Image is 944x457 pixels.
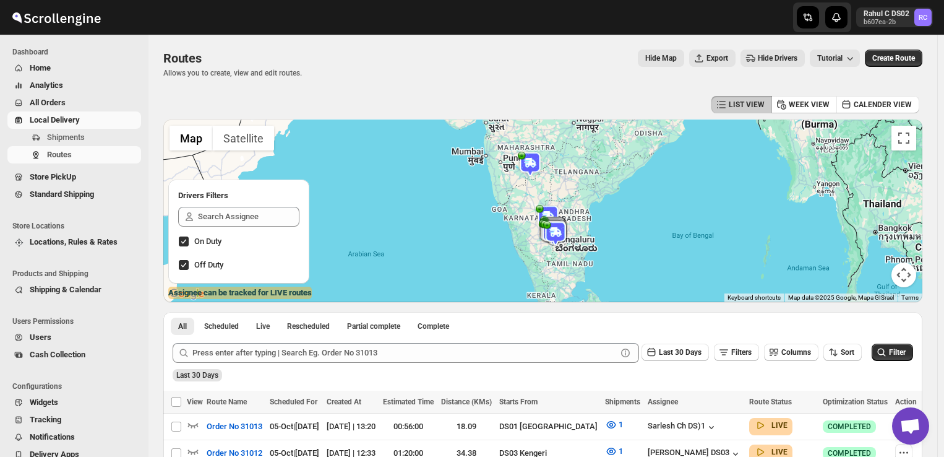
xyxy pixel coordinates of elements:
[764,344,818,361] button: Columns
[207,398,247,406] span: Route Name
[256,321,270,331] span: Live
[891,126,916,150] button: Toggle fullscreen view
[30,189,94,199] span: Standard Shipping
[198,207,299,227] input: Search Assignee
[7,429,141,446] button: Notifications
[327,398,361,406] span: Created At
[7,346,141,363] button: Cash Collection
[645,53,677,63] span: Hide Map
[30,333,51,342] span: Users
[383,398,434,406] span: Estimated Time
[12,316,142,326] span: Users Permissions
[213,126,274,150] button: Show satellite imagery
[729,100,765,110] span: LIST VIEW
[865,50,922,67] button: Create Route
[638,50,684,67] button: Map action label
[605,398,640,406] span: Shipments
[12,221,142,231] span: Store Locations
[178,189,299,202] h2: Drivers Filters
[901,294,919,301] a: Terms (opens in new tab)
[30,237,118,246] span: Locations, Rules & Rates
[740,50,805,67] button: Hide Drivers
[648,398,678,406] span: Assignee
[441,420,492,433] div: 18.09
[706,53,728,63] span: Export
[7,233,141,251] button: Locations, Rules & Rates
[689,50,736,67] button: Export
[823,398,888,406] span: Optimization Status
[648,421,718,433] button: Sarlesh Ch DS)1
[872,53,915,63] span: Create Route
[841,348,854,357] span: Sort
[171,318,194,335] button: All routes
[194,260,223,269] span: Off Duty
[7,77,141,94] button: Analytics
[817,54,843,63] span: Tutorial
[731,348,752,357] span: Filters
[641,344,709,361] button: Last 30 Days
[919,14,927,22] text: RC
[187,398,203,406] span: View
[30,350,85,359] span: Cash Collection
[856,7,933,27] button: User menu
[383,420,434,433] div: 00:56:00
[892,407,929,445] div: Open chat
[207,420,262,433] span: Order No 31013
[854,100,912,110] span: CALENDER VIEW
[30,415,61,424] span: Tracking
[828,422,871,432] span: COMPLETED
[192,343,617,363] input: Press enter after typing | Search Eg. Order No 31013
[163,68,302,78] p: Allows you to create, view and edit routes.
[864,9,909,19] p: Rahul C DS02
[30,285,101,294] span: Shipping & Calendar
[749,398,792,406] span: Route Status
[199,417,270,437] button: Order No 31013
[810,50,860,67] button: Tutorial
[163,51,202,66] span: Routes
[30,398,58,407] span: Widgets
[169,126,213,150] button: Show street map
[788,294,894,301] span: Map data ©2025 Google, Mapa GISrael
[10,2,103,33] img: ScrollEngine
[711,96,772,113] button: LIST VIEW
[872,344,913,361] button: Filter
[327,420,375,433] div: [DATE] | 13:20
[771,448,787,456] b: LIVE
[7,281,141,298] button: Shipping & Calendar
[178,321,187,331] span: All
[714,344,759,361] button: Filters
[418,321,449,331] span: Complete
[204,321,239,331] span: Scheduled
[889,348,906,357] span: Filter
[864,19,909,26] p: b607ea-2b
[914,9,932,26] span: Rahul C DS02
[598,415,630,435] button: 1
[30,432,75,442] span: Notifications
[7,59,141,77] button: Home
[758,53,797,63] span: Hide Drivers
[499,420,598,433] div: DS01 [GEOGRAPHIC_DATA]
[166,286,207,302] img: Google
[771,96,837,113] button: WEEK VIEW
[30,98,66,107] span: All Orders
[270,398,317,406] span: Scheduled For
[12,47,142,57] span: Dashboard
[895,398,917,406] span: Action
[7,329,141,346] button: Users
[727,294,781,302] button: Keyboard shortcuts
[7,129,141,146] button: Shipments
[659,348,702,357] span: Last 30 Days
[754,419,787,432] button: LIVE
[441,398,492,406] span: Distance (KMs)
[619,446,623,456] span: 1
[823,344,862,361] button: Sort
[347,321,400,331] span: Partial complete
[166,286,207,302] a: Open this area in Google Maps (opens a new window)
[168,287,312,299] label: Assignee can be tracked for LIVE routes
[771,421,787,430] b: LIVE
[7,94,141,111] button: All Orders
[270,422,319,431] span: 05-Oct | [DATE]
[30,63,51,72] span: Home
[47,150,72,159] span: Routes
